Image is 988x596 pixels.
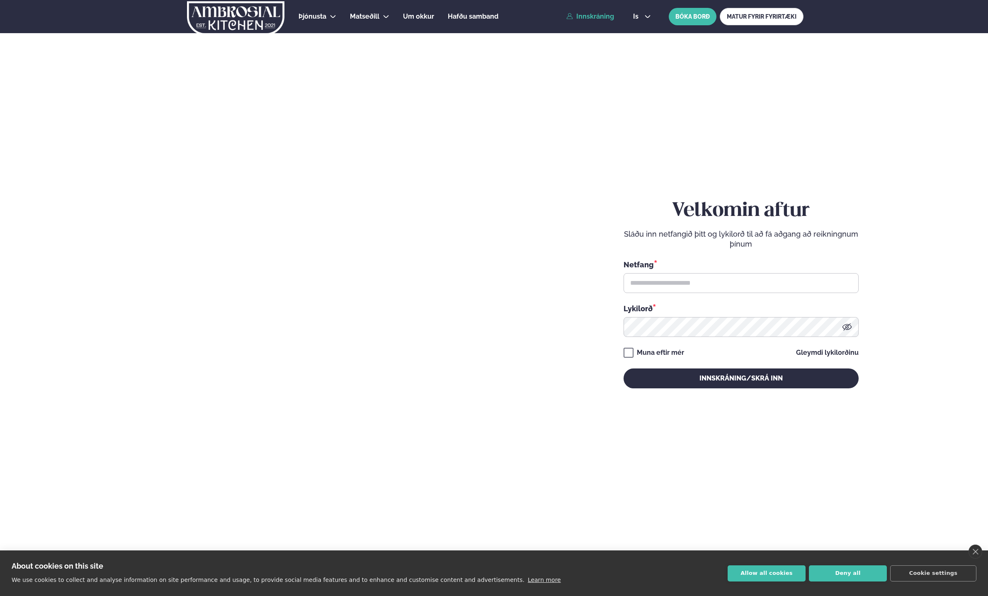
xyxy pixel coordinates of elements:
p: Sláðu inn netfangið þitt og lykilorð til að fá aðgang að reikningnum þínum [624,229,859,249]
a: Matseðill [350,12,379,22]
span: Hafðu samband [448,12,498,20]
button: Cookie settings [890,565,976,581]
span: is [633,13,641,20]
div: Netfang [624,259,859,270]
button: Deny all [809,565,887,581]
a: Um okkur [403,12,434,22]
span: Um okkur [403,12,434,20]
strong: About cookies on this site [12,562,103,570]
h2: Velkomin á Ambrosial kitchen! [25,447,197,516]
a: Gleymdi lykilorðinu [796,349,859,356]
a: Learn more [528,577,561,583]
a: Innskráning [566,13,614,20]
button: BÓKA BORÐ [669,8,716,25]
a: close [969,545,982,559]
button: is [626,13,658,20]
p: Ef eitthvað sameinar fólk, þá er [PERSON_NAME] matarferðalag. [25,526,197,546]
h2: Velkomin aftur [624,199,859,223]
button: Allow all cookies [728,565,806,581]
button: Innskráning/Skrá inn [624,368,859,388]
span: Þjónusta [299,12,326,20]
img: logo [186,1,285,35]
a: Þjónusta [299,12,326,22]
p: We use cookies to collect and analyse information on site performance and usage, to provide socia... [12,577,524,583]
a: MATUR FYRIR FYRIRTÆKI [720,8,804,25]
a: Hafðu samband [448,12,498,22]
div: Lykilorð [624,303,859,314]
span: Matseðill [350,12,379,20]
